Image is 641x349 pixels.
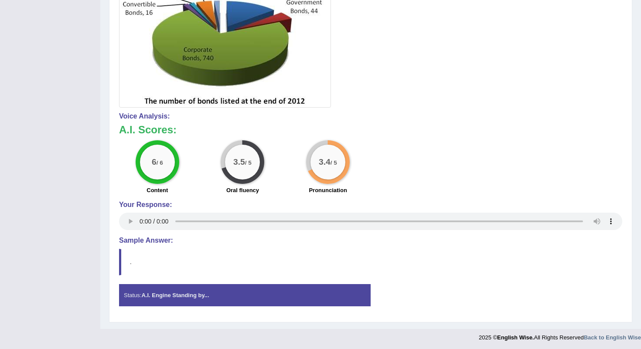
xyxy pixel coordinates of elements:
[479,329,641,342] div: 2025 © All Rights Reserved
[157,159,163,166] small: / 6
[141,292,209,298] strong: A.I. Engine Standing by...
[234,157,245,166] big: 3.5
[119,112,622,120] h4: Voice Analysis:
[119,201,622,209] h4: Your Response:
[147,186,168,194] label: Content
[119,124,177,136] b: A.I. Scores:
[119,284,371,306] div: Status:
[309,186,347,194] label: Pronunciation
[119,237,622,244] h4: Sample Answer:
[331,159,337,166] small: / 5
[497,334,534,341] strong: English Wise.
[119,249,622,275] blockquote: .
[319,157,331,166] big: 3.4
[584,334,641,341] a: Back to English Wise
[245,159,252,166] small: / 5
[226,186,259,194] label: Oral fluency
[152,157,157,166] big: 6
